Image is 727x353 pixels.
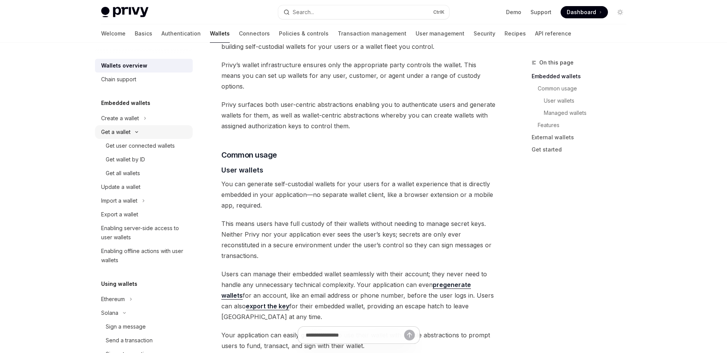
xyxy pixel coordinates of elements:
a: API reference [535,24,571,43]
div: Get wallet by ID [106,155,145,164]
div: Get user connected wallets [106,141,175,150]
a: Chain support [95,73,193,86]
a: Managed wallets [544,107,632,119]
a: Wallets overview [95,59,193,73]
button: Toggle dark mode [614,6,626,18]
span: On this page [539,58,574,67]
button: Send message [404,330,415,340]
a: Sign a message [95,320,193,334]
div: Wallets overview [101,61,147,70]
span: This means users have full custody of their wallets without needing to manage secret keys. Neithe... [221,218,496,261]
h5: Using wallets [101,279,137,289]
span: Privy’s wallet infrastructure ensures only the appropriate party controls the wallet. This means ... [221,60,496,92]
a: Demo [506,8,521,16]
a: Enabling server-side access to user wallets [95,221,193,244]
div: Export a wallet [101,210,138,219]
div: Ethereum [101,295,125,304]
a: Common usage [538,82,632,95]
span: Ctrl K [433,9,445,15]
a: Connectors [239,24,270,43]
span: Users can manage their embedded wallet seamlessly with their account; they never need to handle a... [221,269,496,322]
span: Common usage [221,150,277,160]
span: You can generate self-custodial wallets for your users for a wallet experience that is directly e... [221,179,496,211]
a: Welcome [101,24,126,43]
a: Get user connected wallets [95,139,193,153]
a: Recipes [505,24,526,43]
a: User wallets [544,95,632,107]
a: External wallets [532,131,632,143]
a: Get started [532,143,632,156]
div: Update a wallet [101,182,140,192]
a: Get wallet by ID [95,153,193,166]
a: Basics [135,24,152,43]
a: Policies & controls [279,24,329,43]
a: Authentication [161,24,201,43]
a: Transaction management [338,24,406,43]
a: Support [530,8,551,16]
div: Enabling offline actions with user wallets [101,247,188,265]
div: Sign a message [106,322,146,331]
a: Enabling offline actions with user wallets [95,244,193,267]
div: Get a wallet [101,127,131,137]
button: Search...CtrlK [278,5,449,19]
a: export the key [246,302,289,310]
div: Solana [101,308,118,318]
span: User wallets [221,165,263,175]
a: Security [474,24,495,43]
a: User management [416,24,464,43]
div: Search... [293,8,314,17]
span: Privy surfaces both user-centric abstractions enabling you to authenticate users and generate wal... [221,99,496,131]
span: Dashboard [567,8,596,16]
div: Enabling server-side access to user wallets [101,224,188,242]
a: Dashboard [561,6,608,18]
img: light logo [101,7,148,18]
a: Embedded wallets [532,70,632,82]
div: Get all wallets [106,169,140,178]
div: Send a transaction [106,336,153,345]
div: Import a wallet [101,196,137,205]
h5: Embedded wallets [101,98,150,108]
a: Wallets [210,24,230,43]
a: Send a transaction [95,334,193,347]
div: Create a wallet [101,114,139,123]
a: Features [538,119,632,131]
div: Chain support [101,75,136,84]
a: Get all wallets [95,166,193,180]
a: Export a wallet [95,208,193,221]
a: Update a wallet [95,180,193,194]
